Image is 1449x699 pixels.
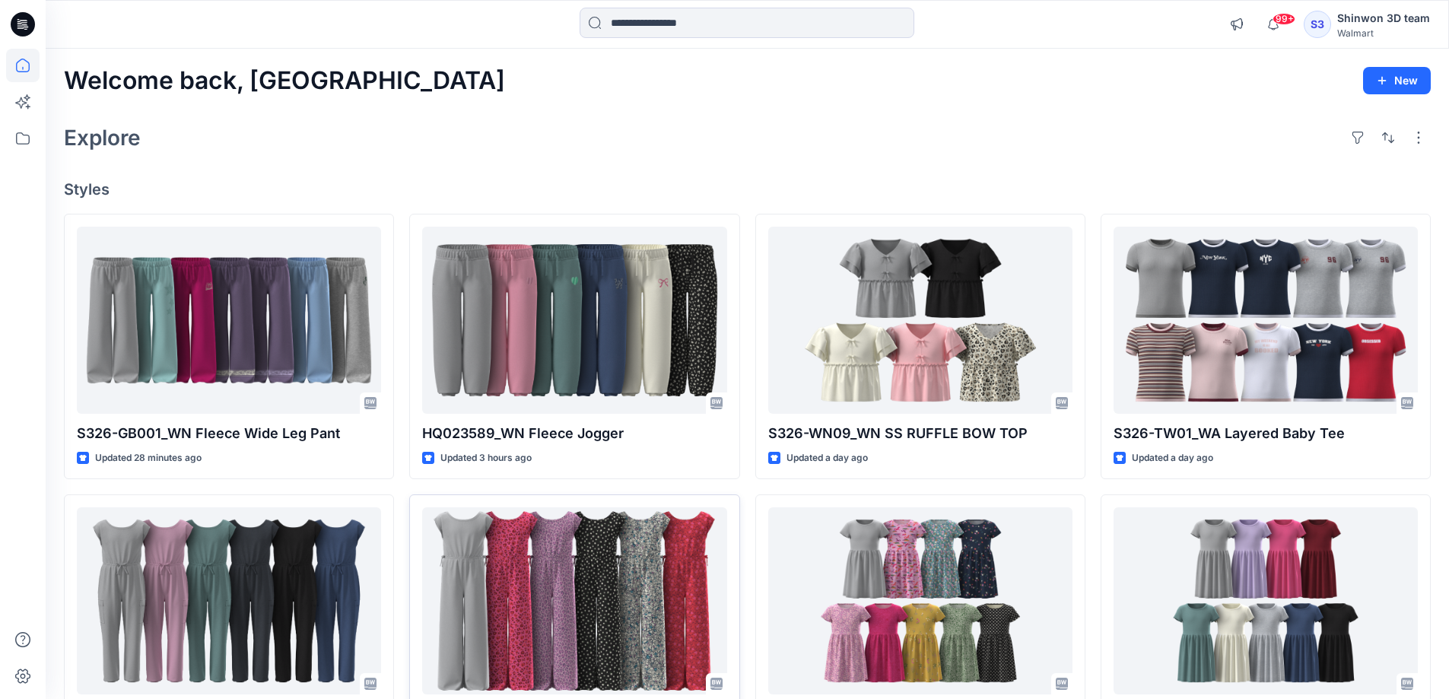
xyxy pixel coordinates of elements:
[64,126,141,150] h2: Explore
[95,450,202,466] p: Updated 28 minutes ago
[768,423,1072,444] p: S326-WN09_WN SS RUFFLE BOW TOP
[1337,9,1430,27] div: Shinwon 3D team
[1273,13,1295,25] span: 99+
[1114,507,1418,695] a: TBD_WN T-SHIRT DRESS
[768,507,1072,695] a: TBD_WN DRESS-SHORT 2PCS SET
[77,507,381,695] a: TBD_WN CARGO JUMPSUIT
[1304,11,1331,38] div: S3
[768,227,1072,415] a: S326-WN09_WN SS RUFFLE BOW TOP
[1337,27,1430,39] div: Walmart
[422,507,726,695] a: TBD_WN WIDE LEG JUMPSUIT
[786,450,868,466] p: Updated a day ago
[1114,423,1418,444] p: S326-TW01_WA Layered Baby Tee
[64,67,505,95] h2: Welcome back, [GEOGRAPHIC_DATA]
[77,227,381,415] a: S326-GB001_WN Fleece Wide Leg Pant
[1132,450,1213,466] p: Updated a day ago
[1363,67,1431,94] button: New
[64,180,1431,199] h4: Styles
[422,423,726,444] p: HQ023589_WN Fleece Jogger
[440,450,532,466] p: Updated 3 hours ago
[422,227,726,415] a: HQ023589_WN Fleece Jogger
[77,423,381,444] p: S326-GB001_WN Fleece Wide Leg Pant
[1114,227,1418,415] a: S326-TW01_WA Layered Baby Tee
